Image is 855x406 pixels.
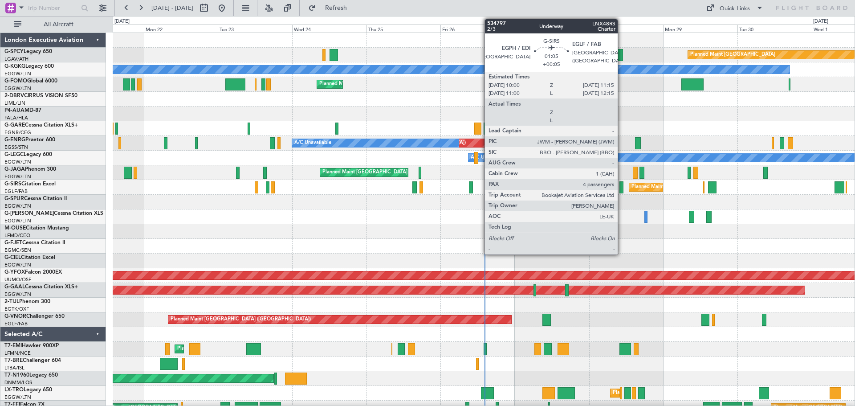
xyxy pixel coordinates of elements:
a: G-GAALCessna Citation XLS+ [4,284,78,290]
a: LFMD/CEQ [4,232,30,239]
a: G-JAGAPhenom 300 [4,167,56,172]
a: EGLF/FAB [4,320,28,327]
a: G-SPCYLegacy 650 [4,49,52,54]
a: LIML/LIN [4,100,25,107]
span: G-SPUR [4,196,24,201]
a: G-GARECessna Citation XLS+ [4,123,78,128]
a: G-YFOXFalcon 2000EX [4,270,62,275]
div: Sat 27 [515,25,589,33]
a: G-ENRGPraetor 600 [4,137,55,143]
a: EGNR/CEG [4,129,31,136]
a: T7-N1960Legacy 650 [4,373,58,378]
a: 2-DBRVCIRRUS VISION SF50 [4,93,77,98]
span: G-GARE [4,123,25,128]
a: T7-BREChallenger 604 [4,358,61,363]
div: Mon 22 [144,25,218,33]
div: Planned Maint [GEOGRAPHIC_DATA] ([GEOGRAPHIC_DATA]) [319,78,460,91]
a: DNMM/LOS [4,379,32,386]
span: P4-AUA [4,108,24,113]
a: M-OUSECitation Mustang [4,226,69,231]
span: G-JAGA [4,167,25,172]
a: G-VNORChallenger 650 [4,314,65,319]
div: [DATE] [813,18,828,25]
a: EGGW/LTN [4,173,31,180]
a: FALA/HLA [4,115,28,121]
div: Mon 29 [663,25,737,33]
div: Planned Maint [GEOGRAPHIC_DATA] ([GEOGRAPHIC_DATA]) [631,180,772,194]
a: EGGW/LTN [4,394,31,401]
span: G-LEGC [4,152,24,157]
div: Tue 23 [218,25,292,33]
a: EGGW/LTN [4,217,31,224]
span: T7-BRE [4,358,23,363]
a: EGSS/STN [4,144,28,151]
a: EGMC/SEN [4,247,31,254]
a: EGGW/LTN [4,85,31,92]
span: G-KGKG [4,64,25,69]
div: Tue 30 [737,25,812,33]
button: Quick Links [702,1,768,15]
a: EGGW/LTN [4,70,31,77]
span: G-FOMO [4,78,27,84]
span: G-VNOR [4,314,26,319]
span: G-FJET [4,240,22,246]
span: [DATE] - [DATE] [151,4,193,12]
div: Wed 24 [292,25,366,33]
div: A/C Unavailable [294,136,331,150]
div: A/C Unavailable [GEOGRAPHIC_DATA] ([GEOGRAPHIC_DATA]) [471,151,615,164]
a: LX-TROLegacy 650 [4,387,52,393]
div: Thu 25 [366,25,441,33]
a: G-FOMOGlobal 6000 [4,78,57,84]
span: G-SPCY [4,49,24,54]
span: 2-DBRV [4,93,24,98]
span: M-OUSE [4,226,26,231]
div: [DATE] [114,18,130,25]
a: G-FJETCessna Citation II [4,240,65,246]
div: Planned Maint [GEOGRAPHIC_DATA] ([GEOGRAPHIC_DATA]) [322,166,463,179]
a: G-KGKGLegacy 600 [4,64,54,69]
input: Trip Number [27,1,78,15]
a: G-[PERSON_NAME]Cessna Citation XLS [4,211,103,216]
div: Planned Maint [GEOGRAPHIC_DATA] ([GEOGRAPHIC_DATA]) [171,313,311,326]
span: G-YFOX [4,270,25,275]
a: LFMN/NCE [4,350,31,357]
span: LX-TRO [4,387,24,393]
span: T7-N1960 [4,373,29,378]
a: G-CIELCitation Excel [4,255,55,260]
a: G-SPURCessna Citation II [4,196,67,201]
a: EGGW/LTN [4,159,31,165]
a: G-LEGCLegacy 600 [4,152,52,157]
a: EGLF/FAB [4,188,28,195]
a: EGGW/LTN [4,291,31,298]
div: Planned Maint [GEOGRAPHIC_DATA] ([GEOGRAPHIC_DATA]) [613,386,753,400]
button: Refresh [304,1,358,15]
a: LGAV/ATH [4,56,28,62]
span: G-[PERSON_NAME] [4,211,54,216]
span: G-CIEL [4,255,21,260]
a: LTBA/ISL [4,365,24,371]
span: Refresh [318,5,355,11]
a: EGGW/LTN [4,262,31,268]
div: Fri 26 [440,25,515,33]
span: G-ENRG [4,137,25,143]
span: G-SIRS [4,181,21,187]
a: EGGW/LTN [4,203,31,209]
span: All Aircraft [23,21,94,28]
span: T7-EMI [4,343,22,349]
div: Planned Maint [GEOGRAPHIC_DATA] [690,48,775,62]
a: 2-TIJLPhenom 300 [4,299,50,304]
a: T7-EMIHawker 900XP [4,343,59,349]
a: G-SIRSCitation Excel [4,181,56,187]
span: 2-TIJL [4,299,19,304]
div: Quick Links [720,4,750,13]
a: P4-AUAMD-87 [4,108,41,113]
div: Sun 28 [589,25,664,33]
button: All Aircraft [10,17,97,32]
div: Planned Maint [GEOGRAPHIC_DATA] [177,342,262,356]
a: UUMO/OSF [4,276,31,283]
a: EGTK/OXF [4,306,29,312]
span: G-GAAL [4,284,25,290]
